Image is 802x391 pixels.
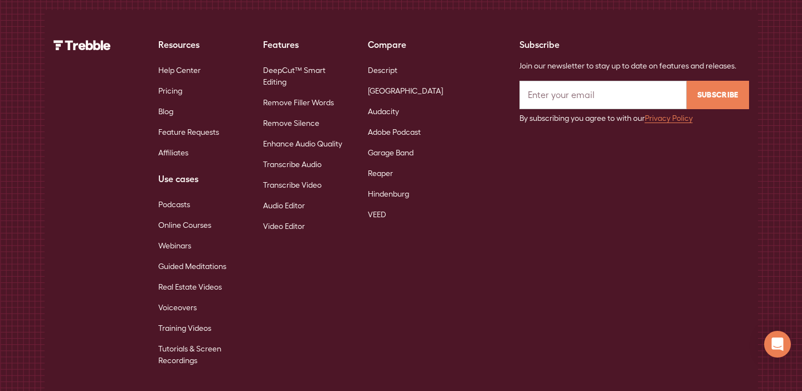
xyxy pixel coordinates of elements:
a: Blog [158,101,173,122]
a: Feature Requests [158,122,219,143]
a: Garage Band [368,143,414,163]
a: Voiceovers [158,297,197,318]
div: Use cases [158,172,245,185]
a: Remove Silence [263,113,319,134]
a: Real Estate Videos [158,277,222,297]
a: Pricing [158,81,182,101]
a: Enhance Audio Quality [263,134,342,154]
a: Online Courses [158,215,211,236]
div: Compare [368,38,455,51]
div: Features [263,38,350,51]
a: VEED [368,204,386,225]
a: Help Center [158,60,201,81]
input: Subscribe [687,81,749,109]
a: Transcribe Video [263,175,322,195]
a: Guided Meditations [158,256,226,277]
div: By subscribing you agree to with our [519,113,749,124]
a: Tutorials & Screen Recordings [158,339,245,371]
a: DeepCut™ Smart Editing [263,60,350,92]
a: Training Videos [158,318,211,339]
a: Hindenburg [368,184,409,204]
a: Audacity [368,101,399,122]
div: Join our newsletter to stay up to date on features and releases. [519,60,749,72]
a: Transcribe Audio [263,154,322,175]
form: Email Form [519,81,749,124]
div: Subscribe [519,38,749,51]
div: Open Intercom Messenger [764,331,791,358]
a: Podcasts [158,194,190,215]
div: Resources [158,38,245,51]
img: Trebble Logo - AI Podcast Editor [54,40,111,50]
a: Remove Filler Words [263,92,334,113]
a: Privacy Policy [645,114,693,123]
a: [GEOGRAPHIC_DATA] [368,81,443,101]
a: Reaper [368,163,393,184]
input: Enter your email [519,81,687,109]
a: Video Editor [263,216,305,237]
a: Webinars [158,236,191,256]
a: Audio Editor [263,195,305,216]
a: Adobe Podcast [368,122,421,143]
a: Descript [368,60,397,81]
a: Affiliates [158,143,188,163]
